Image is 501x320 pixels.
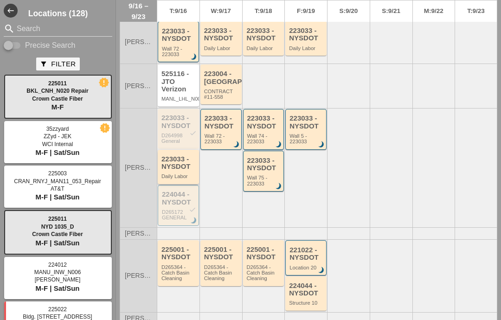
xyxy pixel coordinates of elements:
div: Wall 72 - 223033 [205,133,239,145]
span: [PERSON_NAME] [125,272,152,279]
a: S:9/20 [328,0,370,22]
span: Crown Castle Fiber [32,96,83,102]
div: 223033 - NYSDOT [289,27,324,42]
div: 224044 - NYSDOT [162,191,196,206]
i: check [189,129,197,137]
div: Wall 72 - 223033 [162,46,196,58]
span: M-F | Sat/Sun [35,148,79,156]
i: new_releases [101,124,109,132]
span: M-F | Sat/Sun [35,284,79,292]
span: M-F [51,103,64,111]
i: west [4,4,18,18]
div: 223033 - NYSDOT [161,114,197,129]
div: 223033 - NYSDOT [162,27,196,43]
div: D265364 - Catch Basin Cleaning [204,264,239,282]
div: Daily Labor [161,173,197,179]
div: D265364 - Catch Basin Cleaning [161,264,197,282]
i: brightness_3 [231,140,242,150]
span: 225011 [48,216,67,222]
span: 225003 [48,170,67,177]
span: BKL_CNH_N020 Repair [26,88,88,94]
span: NYD 1035_D [41,224,74,230]
span: 35zzyard [46,126,69,132]
span: 225022 [48,306,67,313]
i: brightness_3 [316,265,327,275]
div: 225001 - NYSDOT [161,246,197,261]
i: new_releases [100,78,108,87]
span: MANU_INW_N006 [34,269,81,275]
div: Daily Labor [247,45,282,51]
a: T:9/16 [157,0,199,22]
div: 223033 - NYSDOT [161,155,197,171]
span: [PERSON_NAME] [125,83,152,90]
div: Daily Labor [289,45,324,51]
button: Filter [36,58,79,70]
div: CONTRACT #11-558 [204,89,239,100]
div: 223033 - NYSDOT [204,27,239,42]
div: 223033 - NYSDOT [205,115,239,130]
label: Precise Search [25,41,76,50]
span: 224012 [48,262,67,268]
span: CRAN_RNYJ_MAN11_053_Repair [14,178,101,185]
div: 223004 - [GEOGRAPHIC_DATA] [204,70,239,85]
div: Wall 74 - 223033 [247,133,282,145]
a: T:9/23 [455,0,497,22]
button: Shrink Sidebar [4,4,18,18]
div: Filter [40,59,76,70]
div: Wall 75 - 223033 [247,175,282,186]
div: Structure 10 [289,300,324,306]
span: Crown Castle Fiber [32,231,83,237]
a: T:9/18 [243,0,285,22]
div: 225001 - NYSDOT [204,246,239,261]
a: W:9/17 [200,0,242,22]
span: [PERSON_NAME] [125,164,152,171]
div: 223033 - NYSDOT [247,157,282,172]
span: Bldg. [STREET_ADDRESS] [23,314,92,320]
div: 525116 - JTO Verizon [161,70,197,93]
div: Location 20 [289,265,324,270]
i: brightness_3 [316,140,327,150]
div: 223033 - NYSDOT [247,115,282,130]
i: brightness_3 [274,181,284,192]
div: 221022 - NYSDOT [289,246,324,262]
div: 225001 - NYSDOT [247,246,282,261]
div: D264998 General [161,133,197,144]
div: Daily Labor [204,45,239,51]
i: brightness_3 [189,216,199,226]
a: M:9/22 [413,0,455,22]
div: MANL_LHL_N003 [161,96,197,102]
a: S:9/21 [370,0,412,22]
span: [PERSON_NAME] [125,230,152,237]
span: WCI Internal [42,141,73,147]
div: D265172 GENERAL [162,209,196,221]
i: brightness_3 [274,140,284,150]
div: Enable Precise search to match search terms exactly. [4,40,112,51]
div: 224044 - NYSDOT [289,282,324,297]
input: Search [17,21,99,36]
i: search [4,23,15,34]
span: M-F | Sat/Sun [35,193,79,201]
a: F:9/19 [285,0,327,22]
span: [PERSON_NAME] [35,276,81,283]
span: 225011 [48,80,67,87]
span: [PERSON_NAME] [125,38,152,45]
i: check [189,206,196,213]
div: 223033 - NYSDOT [289,115,324,130]
i: filter_alt [40,60,47,68]
div: Wall 5 - 223033 [289,133,324,145]
div: 223033 - NYSDOT [247,27,282,42]
span: ZZyd - JEK [44,133,71,140]
i: brightness_3 [189,52,199,62]
span: M-F | Sat/Sun [35,239,79,247]
span: 9/16 – 9/23 [125,0,152,22]
span: AT&T [51,186,64,192]
div: D265364 - Catch Basin Cleaning [247,264,282,282]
